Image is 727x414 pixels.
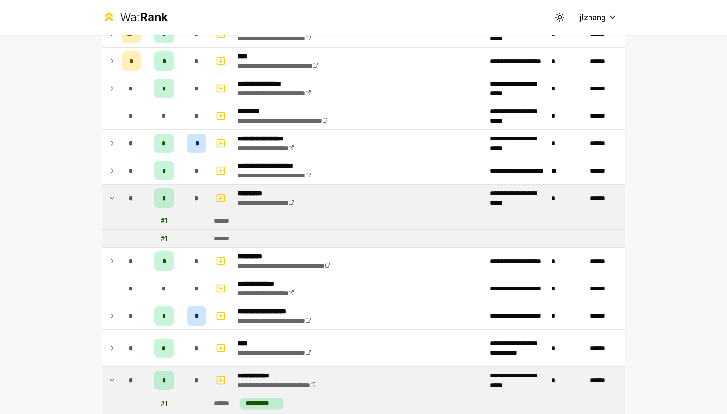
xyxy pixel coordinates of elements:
[572,9,625,26] button: jlzhang
[102,10,168,25] a: WatRank
[580,12,606,23] span: jlzhang
[161,216,167,226] div: # 1
[120,10,168,25] div: Wat
[161,234,167,243] div: # 1
[140,10,168,24] span: Rank
[161,399,167,408] div: # 1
